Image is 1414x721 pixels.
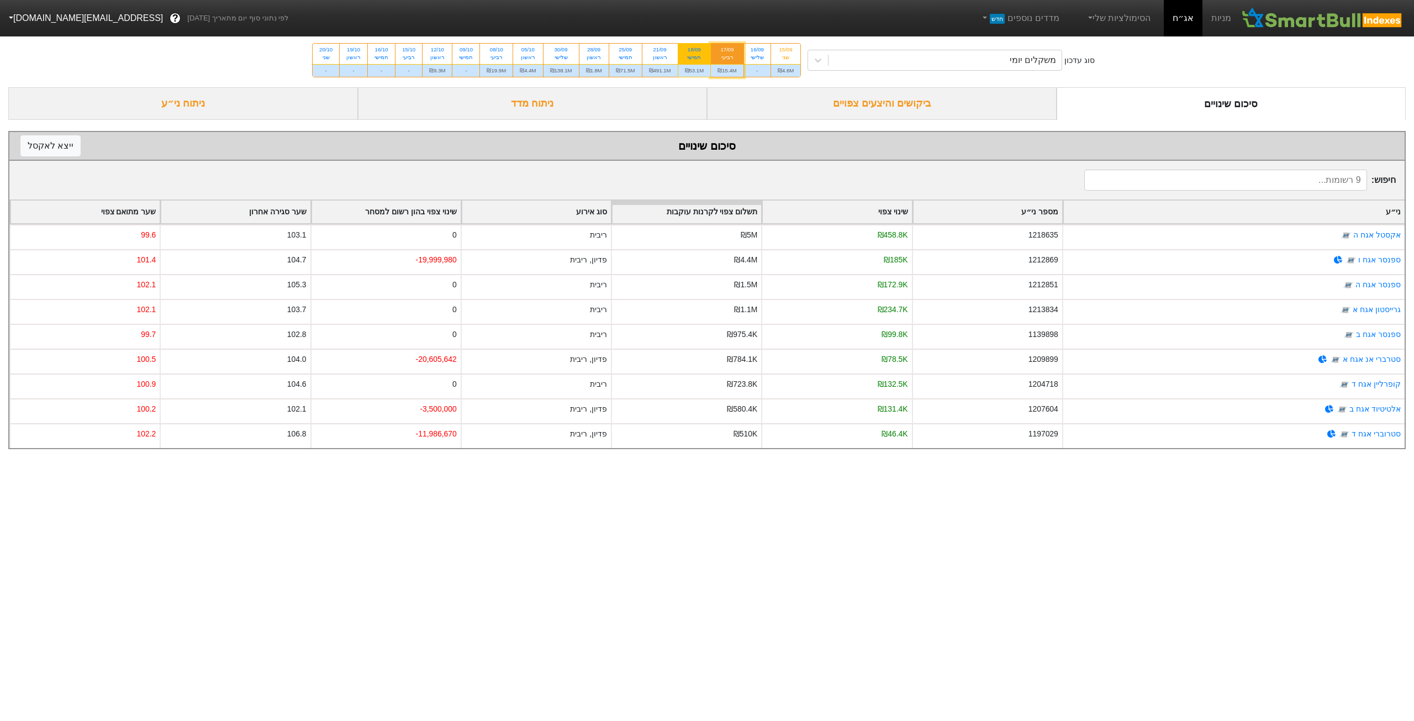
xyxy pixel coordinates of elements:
[452,64,479,77] div: -
[420,403,457,415] div: -3,500,000
[778,54,794,61] div: שני
[10,201,160,223] div: Toggle SortBy
[1353,305,1401,314] a: גרייסטון אגח א
[544,64,579,77] div: ₪138.1M
[711,64,743,77] div: ₪15.4M
[734,254,757,266] div: ₪4.4M
[586,46,602,54] div: 28/09
[1028,254,1058,266] div: 1212869
[487,46,506,54] div: 08/10
[1352,429,1401,438] a: סטרוברי אגח ד
[136,378,156,390] div: 100.9
[319,46,333,54] div: 20/10
[141,229,156,241] div: 99.6
[287,229,307,241] div: 103.1
[616,54,635,61] div: חמישי
[678,64,711,77] div: ₪53.1M
[319,54,333,61] div: שני
[287,279,307,291] div: 105.3
[990,14,1005,24] span: חדש
[452,329,457,340] div: 0
[1346,255,1357,266] img: tase link
[513,64,542,77] div: ₪4.4M
[429,54,445,61] div: ראשון
[358,87,708,120] div: ניתוח מדד
[590,229,607,241] div: ריבית
[878,378,908,390] div: ₪132.5K
[459,46,473,54] div: 09/10
[878,403,908,415] div: ₪131.4K
[374,54,388,61] div: חמישי
[1084,170,1396,191] span: חיפוש :
[882,354,908,365] div: ₪78.5K
[416,254,457,266] div: -19,999,980
[570,354,607,365] div: פדיון, ריבית
[913,201,1062,223] div: Toggle SortBy
[429,46,445,54] div: 12/10
[550,54,572,61] div: שלישי
[346,54,361,61] div: ראשון
[590,304,607,315] div: ריבית
[1064,55,1095,66] div: סוג עדכון
[1355,280,1401,289] a: ספנסר אגח ה
[1028,329,1058,340] div: 1139898
[741,229,757,241] div: ₪5M
[771,64,800,77] div: ₪4.6M
[1063,201,1405,223] div: Toggle SortBy
[452,304,457,315] div: 0
[136,428,156,440] div: 102.2
[416,428,457,440] div: -11,986,670
[395,64,422,77] div: -
[287,329,307,340] div: 102.8
[590,279,607,291] div: ריבית
[287,254,307,266] div: 104.7
[685,46,704,54] div: 18/09
[1028,229,1058,241] div: 1218635
[570,403,607,415] div: פדיון, ריבית
[717,46,737,54] div: 17/09
[312,201,461,223] div: Toggle SortBy
[734,304,757,315] div: ₪1.1M
[884,254,908,266] div: ₪185K
[1339,429,1350,440] img: tase link
[1343,329,1354,340] img: tase link
[1341,230,1352,241] img: tase link
[1010,54,1056,67] div: משקלים יומי
[649,54,671,61] div: ראשון
[734,279,757,291] div: ₪1.5M
[1084,170,1367,191] input: 9 רשומות...
[141,329,156,340] div: 99.7
[616,46,635,54] div: 25/09
[187,13,288,24] span: לפי נתוני סוף יום מתאריך [DATE]
[487,54,506,61] div: רביעי
[1028,279,1058,291] div: 1212851
[685,54,704,61] div: חמישי
[878,229,908,241] div: ₪458.8K
[727,329,757,340] div: ₪975.4K
[590,378,607,390] div: ריבית
[878,279,908,291] div: ₪172.9K
[1330,354,1341,365] img: tase link
[1028,403,1058,415] div: 1207604
[1358,255,1401,264] a: ספנסר אגח ו
[136,304,156,315] div: 102.1
[20,138,1394,154] div: סיכום שינויים
[1057,87,1406,120] div: סיכום שינויים
[1353,230,1401,239] a: אקסטל אגח ה
[751,54,764,61] div: שלישי
[882,329,908,340] div: ₪99.8K
[570,428,607,440] div: פדיון, ריבית
[579,64,609,77] div: ₪1.8M
[161,201,310,223] div: Toggle SortBy
[1343,280,1354,291] img: tase link
[136,254,156,266] div: 101.4
[734,428,757,440] div: ₪510K
[550,46,572,54] div: 30/09
[452,279,457,291] div: 0
[612,201,761,223] div: Toggle SortBy
[346,46,361,54] div: 19/10
[452,229,457,241] div: 0
[520,54,536,61] div: ראשון
[1352,380,1401,388] a: קופרליין אגח ד
[368,64,395,77] div: -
